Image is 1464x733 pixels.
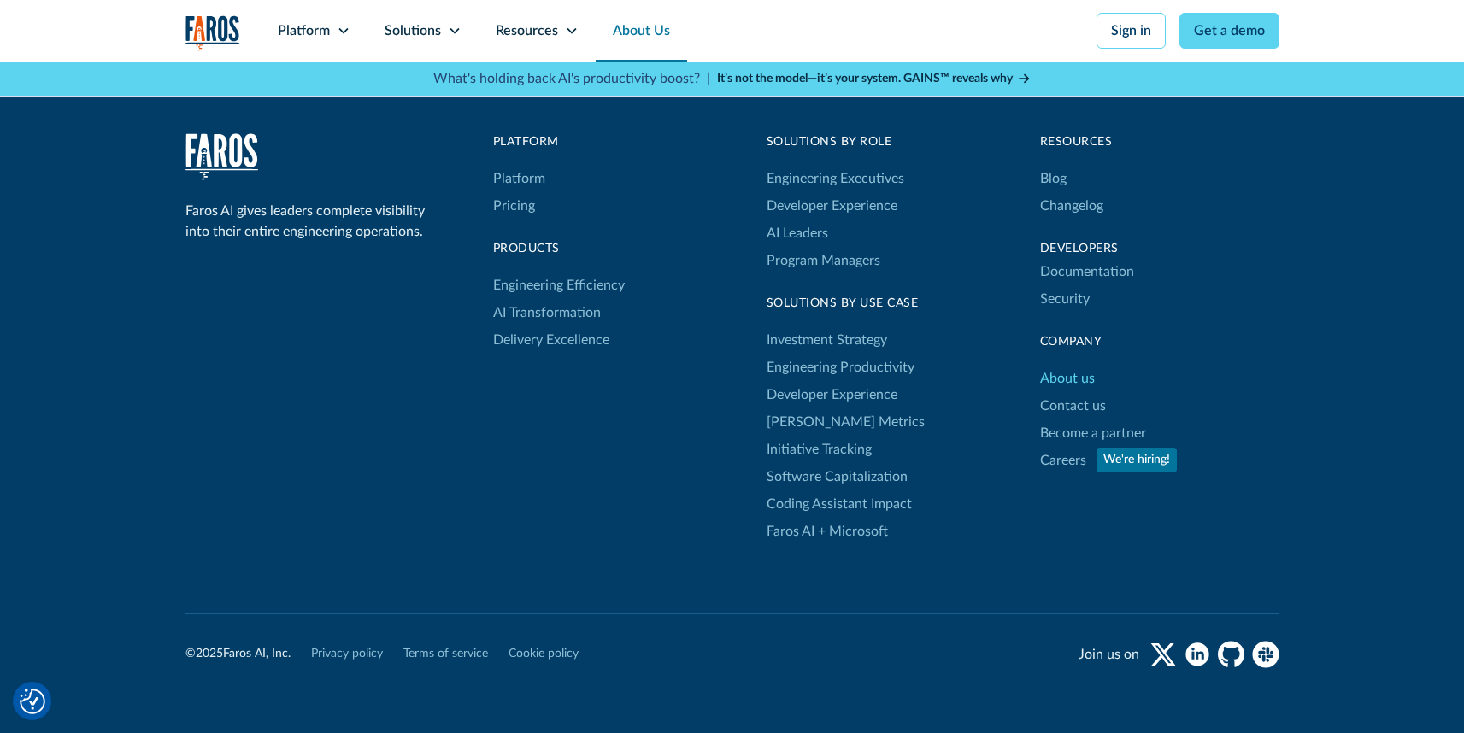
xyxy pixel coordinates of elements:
button: Cookie Settings [20,689,45,714]
a: About us [1040,365,1095,392]
a: AI Leaders [767,220,828,247]
a: Security [1040,285,1090,313]
div: products [493,240,625,258]
a: Careers [1040,447,1086,474]
a: Privacy policy [311,645,383,663]
div: Platform [278,21,330,41]
div: Join us on [1079,644,1139,665]
div: Company [1040,333,1279,351]
img: Faros Logo White [185,133,258,180]
p: What's holding back AI's productivity boost? | [433,68,710,89]
a: Terms of service [403,645,488,663]
a: Become a partner [1040,419,1146,447]
a: Cookie policy [509,645,579,663]
a: Changelog [1040,192,1103,220]
div: We're hiring! [1103,451,1170,469]
a: linkedin [1184,641,1211,668]
a: twitter [1149,641,1177,668]
div: © Faros AI, Inc. [185,645,291,663]
a: It’s not the model—it’s your system. GAINS™ reveals why [717,70,1032,88]
a: Documentation [1040,258,1134,285]
a: Get a demo [1179,13,1279,49]
div: Resources [496,21,558,41]
a: Coding Assistant Impact [767,490,912,518]
img: Revisit consent button [20,689,45,714]
img: Logo of the analytics and reporting company Faros. [185,15,240,50]
a: Engineering Productivity [767,354,914,381]
a: Software Capitalization [767,463,908,490]
div: Developers [1040,240,1279,258]
a: slack community [1252,641,1279,668]
strong: It’s not the model—it’s your system. GAINS™ reveals why [717,73,1013,85]
div: Solutions [385,21,441,41]
div: Solutions By Use Case [767,295,925,313]
a: Engineering Efficiency [493,272,625,299]
a: Blog [1040,165,1067,192]
div: Faros AI gives leaders complete visibility into their entire engineering operations. [185,201,433,242]
a: home [185,133,258,180]
a: Developer Experience [767,381,897,408]
span: 2025 [196,648,223,660]
a: Platform [493,165,545,192]
a: home [185,15,240,50]
a: AI Transformation [493,299,601,326]
a: Developer Experience [767,192,897,220]
div: Resources [1040,133,1279,151]
a: Pricing [493,192,535,220]
a: Sign in [1097,13,1166,49]
a: Delivery Excellence [493,326,609,354]
a: Contact us [1040,392,1106,419]
a: Investment Strategy [767,326,887,354]
a: Initiative Tracking [767,436,872,463]
a: [PERSON_NAME] Metrics [767,408,925,436]
a: Program Managers [767,247,904,274]
div: Solutions by Role [767,133,904,151]
a: Faros AI + Microsoft [767,518,888,545]
a: github [1218,641,1245,668]
div: Platform [493,133,625,151]
a: Engineering Executives [767,165,904,192]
